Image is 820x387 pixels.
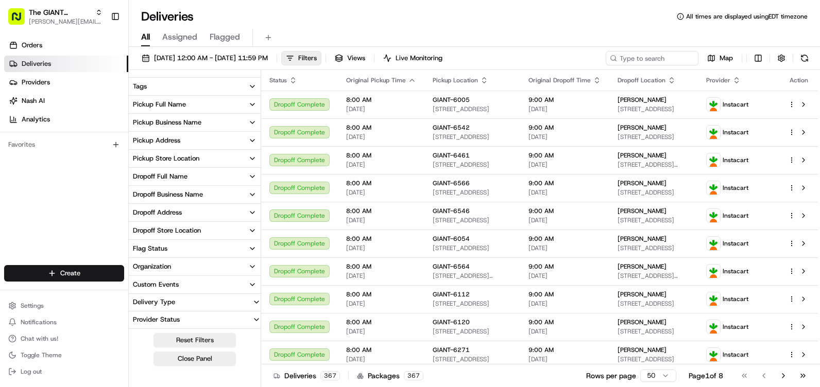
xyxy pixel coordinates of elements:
span: [DATE] [528,300,601,308]
span: Notifications [21,318,57,326]
div: Pickup Store Location [133,154,199,163]
span: [STREET_ADDRESS] [433,161,512,169]
img: profile_instacart_ahold_partner.png [707,237,720,250]
div: Packages [357,371,423,381]
span: 8:00 AM [346,207,416,215]
span: 8:00 AM [346,235,416,243]
span: 8:00 AM [346,290,416,298]
span: GIANT-6054 [433,235,470,243]
span: Log out [21,367,42,376]
img: profile_instacart_ahold_partner.png [707,265,720,278]
span: GIANT-6005 [433,96,470,104]
span: Pickup Location [433,76,478,84]
button: Toggle Theme [4,348,124,362]
button: Close Panel [153,351,236,366]
span: [DATE] [346,244,416,252]
span: [DATE] 12:00 AM - [DATE] 11:59 PM [154,54,268,63]
span: Instacart [723,350,748,359]
div: 367 [320,371,340,380]
img: 1736555255976-a54dd68f-1ca7-489b-9aae-adbdc363a1c4 [10,98,29,117]
span: [DATE] [346,272,416,280]
button: Reset Filters [153,333,236,347]
span: [PERSON_NAME] [618,96,667,104]
span: 8:00 AM [346,346,416,354]
button: Notifications [4,315,124,329]
span: GIANT-6564 [433,262,470,271]
div: 💻 [87,150,95,159]
span: Assigned [162,31,197,43]
span: Live Monitoring [396,54,442,63]
span: Instacart [723,212,748,220]
span: Provider [706,76,730,84]
span: GIANT-6112 [433,290,470,298]
span: Original Dropoff Time [528,76,591,84]
span: [DATE] [346,188,416,197]
button: Tags [129,78,261,95]
span: [STREET_ADDRESS][PERSON_NAME] [433,272,512,280]
span: [PERSON_NAME] [618,124,667,132]
span: [STREET_ADDRESS] [433,244,512,252]
button: Live Monitoring [379,51,447,65]
span: Settings [21,302,44,310]
a: 💻API Documentation [83,145,169,164]
span: [PERSON_NAME][EMAIL_ADDRESS][PERSON_NAME][DOMAIN_NAME] [29,17,102,26]
p: Welcome 👋 [10,41,187,58]
img: profile_instacart_ahold_partner.png [707,292,720,306]
span: GIANT-6120 [433,318,470,326]
button: Log out [4,364,124,379]
span: Knowledge Base [21,149,79,160]
span: [PERSON_NAME] [618,290,667,298]
a: Nash AI [4,93,128,109]
img: Nash [10,10,31,31]
div: Custom Events [133,280,179,289]
div: We're available if you need us! [35,109,130,117]
button: Create [4,265,124,282]
span: 9:00 AM [528,179,601,187]
a: Orders [4,37,128,54]
span: [PERSON_NAME] [618,207,667,215]
span: Instacart [723,128,748,136]
span: 9:00 AM [528,151,601,160]
div: Action [788,76,810,84]
span: [STREET_ADDRESS] [618,216,690,224]
div: 📗 [10,150,19,159]
button: Settings [4,298,124,313]
div: Tags [133,82,147,91]
a: Powered byPylon [73,174,125,182]
span: Map [720,54,733,63]
span: Instacart [723,267,748,275]
span: Create [60,269,80,278]
img: profile_instacart_ahold_partner.png [707,209,720,222]
span: [STREET_ADDRESS] [618,188,690,197]
span: [PERSON_NAME] [618,346,667,354]
img: profile_instacart_ahold_partner.png [707,181,720,195]
input: Clear [27,66,170,77]
span: [DATE] [346,105,416,113]
button: [DATE] 12:00 AM - [DATE] 11:59 PM [137,51,272,65]
span: [DATE] [346,327,416,336]
span: All times are displayed using EDT timezone [686,12,808,21]
span: [STREET_ADDRESS] [618,105,690,113]
span: 8:00 AM [346,318,416,326]
span: Chat with us! [21,335,58,343]
span: [DATE] [346,161,416,169]
div: 367 [404,371,423,380]
span: [DATE] [346,355,416,363]
span: Instacart [723,156,748,164]
div: Provider Status [129,315,184,324]
button: The GIANT Company[PERSON_NAME][EMAIL_ADDRESS][PERSON_NAME][DOMAIN_NAME] [4,4,107,29]
span: Deliveries [22,59,51,68]
span: [DATE] [528,244,601,252]
button: Organization [129,258,261,275]
span: Original Pickup Time [346,76,406,84]
a: Deliveries [4,56,128,72]
div: Pickup Business Name [133,118,201,127]
span: [STREET_ADDRESS] [433,133,512,141]
span: GIANT-6542 [433,124,470,132]
img: profile_instacart_ahold_partner.png [707,320,720,333]
button: Pickup Full Name [129,96,261,113]
span: The GIANT Company [29,7,91,17]
span: 8:00 AM [346,179,416,187]
img: profile_instacart_ahold_partner.png [707,153,720,167]
span: API Documentation [97,149,165,160]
